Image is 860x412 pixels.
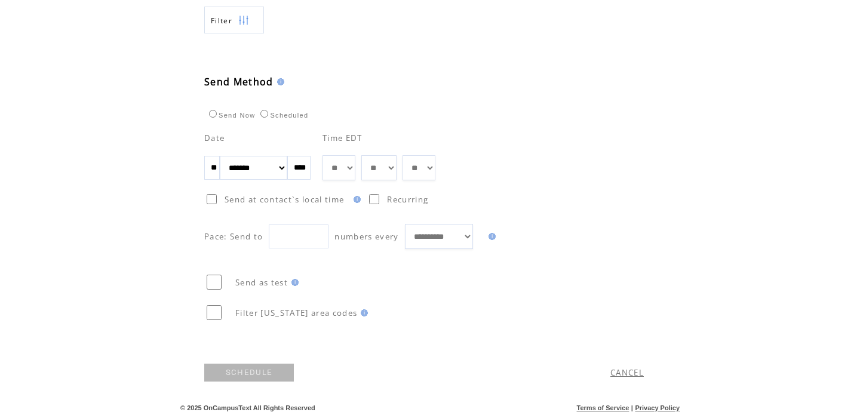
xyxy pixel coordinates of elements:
[204,231,263,242] span: Pace: Send to
[260,110,268,118] input: Scheduled
[357,309,368,316] img: help.gif
[577,404,629,411] a: Terms of Service
[235,277,288,288] span: Send as test
[334,231,398,242] span: numbers every
[288,279,299,286] img: help.gif
[387,194,428,205] span: Recurring
[209,110,217,118] input: Send Now
[235,308,357,318] span: Filter [US_STATE] area codes
[225,194,344,205] span: Send at contact`s local time
[206,112,255,119] label: Send Now
[631,404,633,411] span: |
[485,233,496,240] img: help.gif
[257,112,308,119] label: Scheduled
[204,133,225,143] span: Date
[350,196,361,203] img: help.gif
[204,75,274,88] span: Send Method
[635,404,680,411] a: Privacy Policy
[211,16,232,26] span: Show filters
[322,133,363,143] span: Time EDT
[180,404,315,411] span: © 2025 OnCampusText All Rights Reserved
[610,367,644,378] a: CANCEL
[238,7,249,34] img: filters.png
[204,364,294,382] a: SCHEDULE
[274,78,284,85] img: help.gif
[204,7,264,33] a: Filter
